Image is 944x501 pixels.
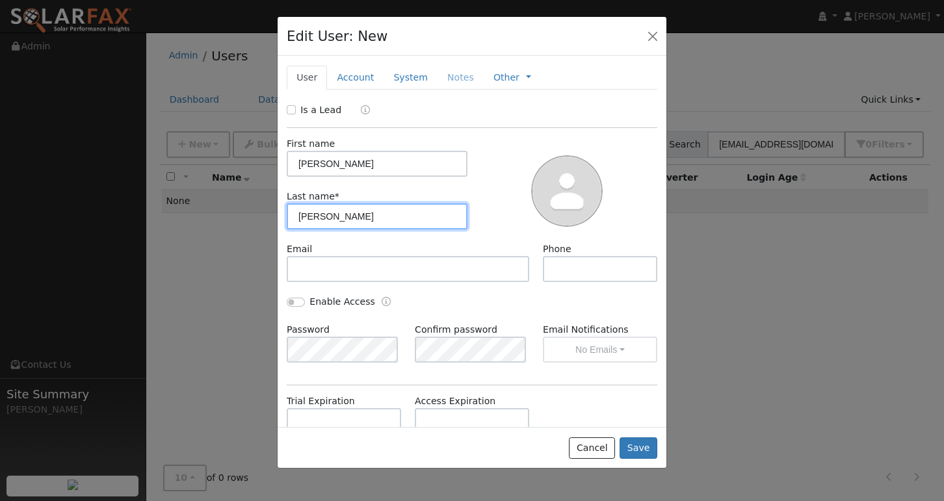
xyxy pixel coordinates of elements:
label: Access Expiration [415,394,495,408]
button: Cancel [569,437,615,459]
h4: Edit User: New [287,26,387,47]
a: Enable Access [382,295,391,310]
label: Phone [543,242,571,256]
input: Is a Lead [287,105,296,114]
label: Trial Expiration [287,394,355,408]
label: Email Notifications [543,323,657,337]
label: Last name [287,190,339,203]
span: Required [335,191,339,201]
label: First name [287,137,335,151]
a: Account [327,66,384,90]
a: System [384,66,438,90]
button: Save [620,437,657,459]
a: Other [493,71,519,84]
label: Email [287,242,312,256]
label: Password [287,323,330,337]
a: User [287,66,327,90]
label: Confirm password [415,323,497,337]
label: Enable Access [309,295,375,309]
a: Lead [351,103,370,118]
label: Is a Lead [300,103,341,117]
